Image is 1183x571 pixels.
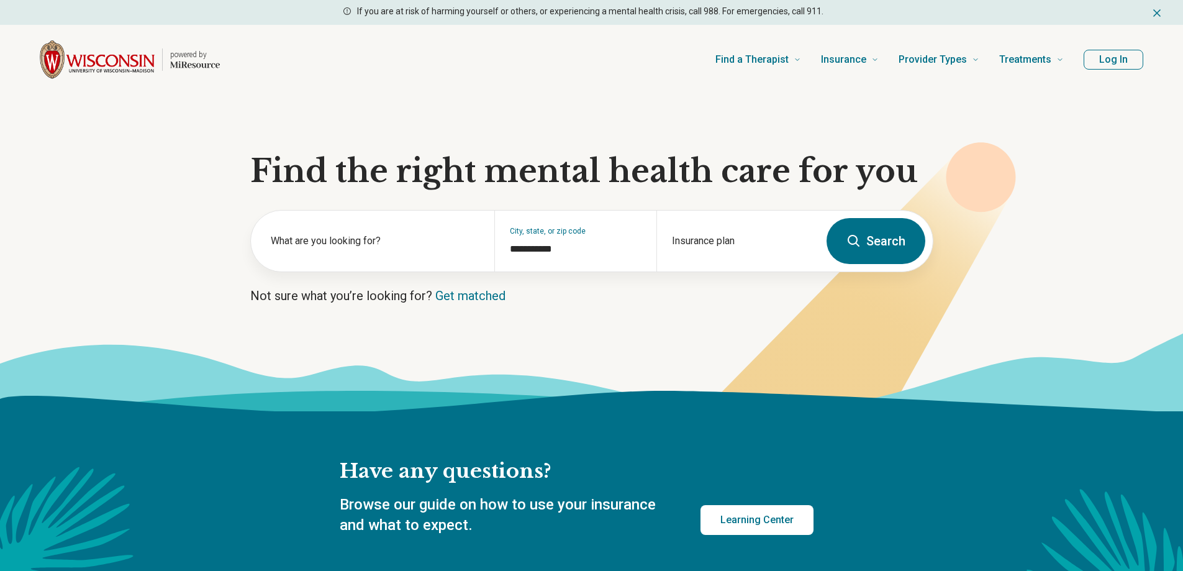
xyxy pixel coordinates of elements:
a: Home page [40,40,220,80]
a: Learning Center [700,505,814,535]
a: Provider Types [899,35,979,85]
h2: Have any questions? [340,459,814,485]
a: Find a Therapist [715,35,801,85]
span: Insurance [821,51,866,68]
span: Find a Therapist [715,51,789,68]
span: Provider Types [899,51,967,68]
h1: Find the right mental health care for you [250,153,933,190]
p: Not sure what you’re looking for? [250,287,933,304]
button: Search [827,218,925,264]
a: Get matched [435,288,505,303]
button: Log In [1084,50,1143,70]
p: powered by [170,50,220,60]
p: Browse our guide on how to use your insurance and what to expect. [340,495,671,536]
span: Treatments [999,51,1051,68]
a: Insurance [821,35,879,85]
button: Dismiss [1151,5,1163,20]
label: What are you looking for? [271,234,479,249]
a: Treatments [999,35,1064,85]
p: If you are at risk of harming yourself or others, or experiencing a mental health crisis, call 98... [357,5,823,18]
